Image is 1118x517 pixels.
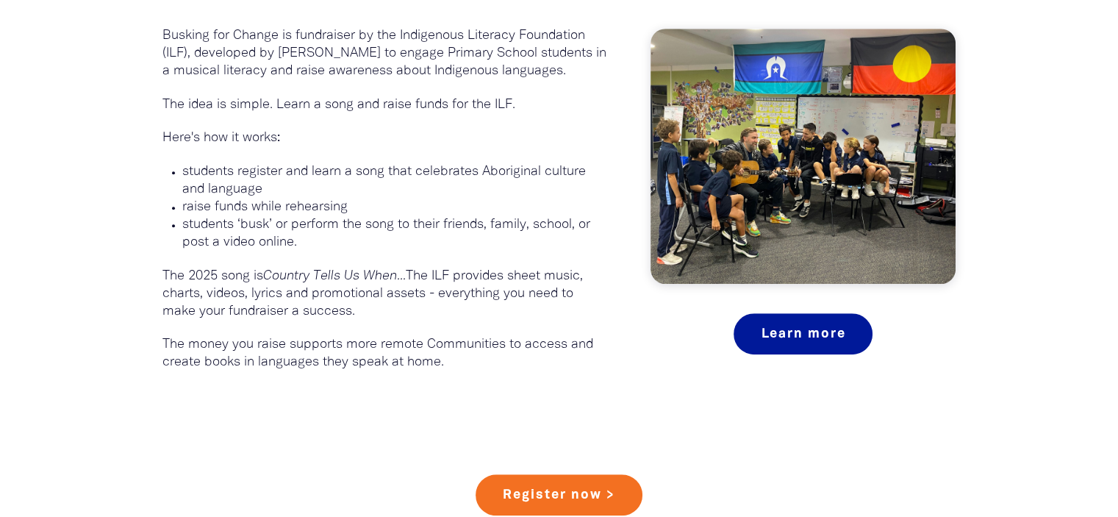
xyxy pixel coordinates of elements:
p: Here's how it works: [162,129,607,147]
p: students ‘busk’ or perform the song to their friends, family, school, or post a video online. [182,216,607,252]
p: students register and learn a song that celebrates Aboriginal culture and language [182,163,607,199]
p: Busking for Change is fundraiser by the Indigenous Literacy Foundation (ILF), developed by [PERSO... [162,27,607,80]
p: The 2025 song is The ILF provides sheet music, charts, videos, lyrics and promotional assets - ev... [162,268,607,321]
p: The idea is simple. Learn a song and raise funds for the ILF. [162,96,607,114]
a: Register now > [476,474,642,516]
img: Josh Pyke with a Busking For Change Class [651,29,956,284]
a: Learn more [734,313,872,354]
p: raise funds while rehearsing [182,199,607,216]
em: Country Tells Us When... [263,270,406,282]
p: The money you raise supports more remote Communities to access and create books in languages they... [162,336,607,371]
